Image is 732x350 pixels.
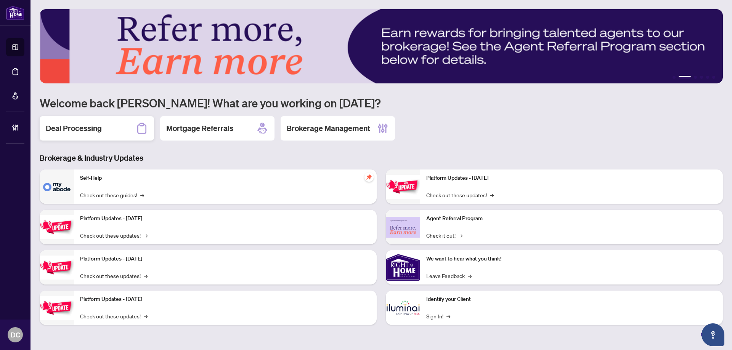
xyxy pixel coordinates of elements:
img: Slide 1 [40,9,723,83]
span: → [144,312,148,320]
p: Agent Referral Program [426,214,717,223]
button: 3 [694,76,697,79]
h2: Deal Processing [46,123,102,134]
img: logo [6,6,24,20]
span: → [144,272,148,280]
span: → [144,231,148,240]
h2: Brokerage Management [287,123,370,134]
img: Platform Updates - July 21, 2025 [40,256,74,280]
span: → [140,191,144,199]
a: Check out these updates!→ [80,231,148,240]
img: Platform Updates - July 8, 2025 [40,296,74,320]
span: → [446,312,450,320]
button: 2 [679,76,691,79]
span: → [468,272,472,280]
span: pushpin [364,173,374,182]
button: 6 [712,76,715,79]
a: Check out these guides!→ [80,191,144,199]
p: We want to hear what you think! [426,255,717,263]
p: Platform Updates - [DATE] [80,214,371,223]
span: → [490,191,494,199]
h2: Mortgage Referrals [166,123,233,134]
p: Self-Help [80,174,371,182]
a: Check it out!→ [426,231,462,240]
button: 5 [706,76,709,79]
p: Platform Updates - [DATE] [80,255,371,263]
a: Check out these updates!→ [80,272,148,280]
h3: Brokerage & Industry Updates [40,153,723,163]
button: 4 [700,76,703,79]
img: Self-Help [40,169,74,204]
p: Platform Updates - [DATE] [426,174,717,182]
p: Platform Updates - [DATE] [80,295,371,304]
img: Identify your Client [386,291,420,325]
span: → [459,231,462,240]
h1: Welcome back [PERSON_NAME]! What are you working on [DATE]? [40,96,723,110]
p: Identify your Client [426,295,717,304]
a: Check out these updates!→ [80,312,148,320]
a: Sign In!→ [426,312,450,320]
a: Check out these updates!→ [426,191,494,199]
a: Leave Feedback→ [426,272,472,280]
button: 1 [673,76,676,79]
img: Agent Referral Program [386,217,420,238]
img: Platform Updates - September 16, 2025 [40,215,74,239]
img: We want to hear what you think! [386,250,420,284]
img: Platform Updates - June 23, 2025 [386,175,420,199]
span: DC [11,329,20,340]
button: Open asap [701,323,724,346]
